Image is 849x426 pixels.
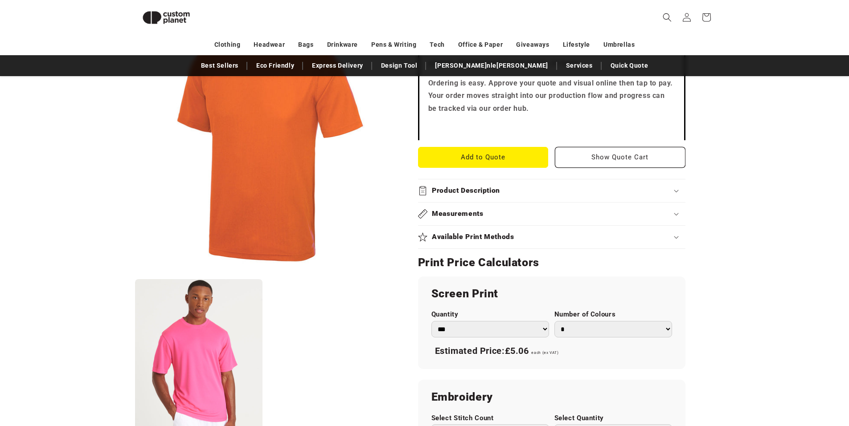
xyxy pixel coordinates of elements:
a: Headwear [254,37,285,53]
summary: Measurements [418,203,685,225]
label: Quantity [431,310,549,319]
a: Quick Quote [606,58,653,73]
a: Lifestyle [563,37,590,53]
div: Estimated Price: [431,342,672,361]
h2: Print Price Calculators [418,256,685,270]
label: Select Quantity [554,414,672,422]
a: Best Sellers [197,58,243,73]
button: Add to Quote [418,147,549,168]
a: Bags [298,37,313,53]
strong: Ordering is easy. Approve your quote and visual online then tap to pay. Your order moves straight... [428,79,673,113]
label: Select Stitch Count [431,414,549,422]
summary: Product Description [418,179,685,202]
a: Office & Paper [458,37,503,53]
a: [PERSON_NAME]nle[PERSON_NAME] [431,58,552,73]
a: Giveaways [516,37,549,53]
summary: Search [657,8,677,27]
a: Express Delivery [308,58,368,73]
span: £5.06 [505,345,529,356]
a: Design Tool [377,58,422,73]
span: each (ex VAT) [531,350,558,355]
iframe: Customer reviews powered by Trustpilot [428,122,675,131]
h2: Product Description [432,186,500,195]
h2: Screen Print [431,287,672,301]
h2: Available Print Methods [432,232,514,242]
a: Clothing [214,37,241,53]
a: Pens & Writing [371,37,416,53]
a: Umbrellas [603,37,635,53]
h2: Embroidery [431,390,672,404]
a: Tech [430,37,444,53]
button: Show Quote Cart [555,147,685,168]
img: Custom Planet [135,4,197,32]
h2: Measurements [432,209,484,219]
iframe: Chat Widget [700,330,849,426]
a: Services [562,58,597,73]
a: Eco Friendly [252,58,299,73]
summary: Available Print Methods [418,226,685,248]
a: Drinkware [327,37,358,53]
label: Number of Colours [554,310,672,319]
